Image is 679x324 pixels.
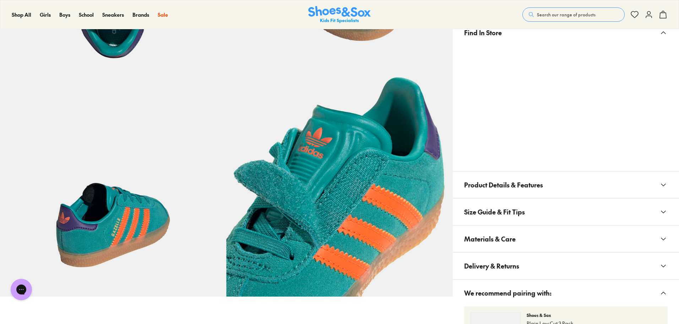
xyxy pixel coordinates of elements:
[7,276,36,303] iframe: Gorgias live chat messenger
[308,6,371,23] img: SNS_Logo_Responsive.svg
[527,312,662,318] p: Shoes & Sox
[522,7,625,22] button: Search our range of products
[158,11,168,18] a: Sale
[40,11,51,18] a: Girls
[453,198,679,225] button: Size Guide & Fit Tips
[308,6,371,23] a: Shoes & Sox
[464,201,525,222] span: Size Guide & Fit Tips
[59,11,70,18] a: Boys
[102,11,124,18] a: Sneakers
[464,282,552,303] span: We recommend pairing with:
[453,19,679,46] button: Find In Store
[132,11,149,18] a: Brands
[464,46,668,163] iframe: Find in Store
[464,255,519,276] span: Delivery & Returns
[453,280,679,306] button: We recommend pairing with:
[464,228,516,249] span: Materials & Care
[537,11,596,18] span: Search our range of products
[453,225,679,252] button: Materials & Care
[464,22,502,43] span: Find In Store
[226,70,452,297] img: 9-548018_1
[12,11,31,18] a: Shop All
[464,174,543,195] span: Product Details & Features
[453,171,679,198] button: Product Details & Features
[453,253,679,279] button: Delivery & Returns
[79,11,94,18] a: School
